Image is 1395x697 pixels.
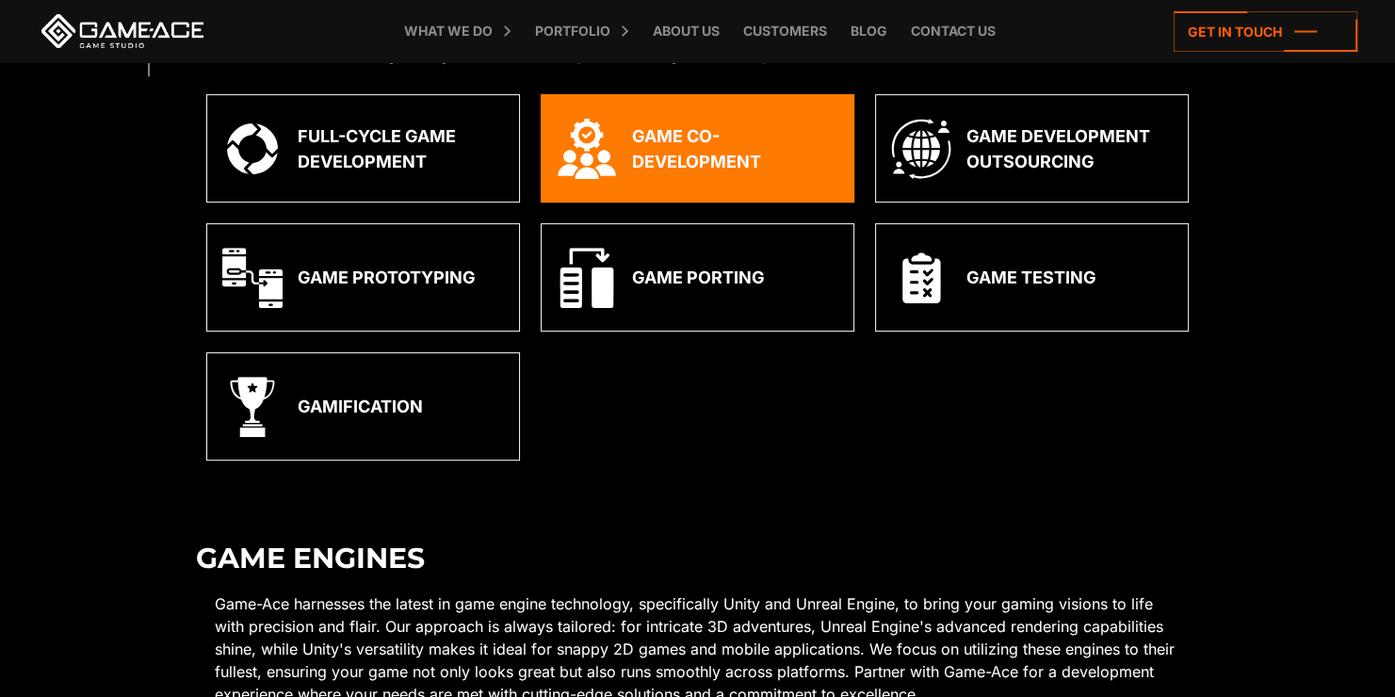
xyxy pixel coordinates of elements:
div: Full-Cycle Game Development [298,123,504,174]
img: Game co development icon [557,119,617,179]
img: Game qa [902,252,941,303]
img: Game prototyping [222,248,283,308]
img: Game porting 1 [557,248,617,308]
h2: Game Engines [196,543,1199,574]
img: Game development outsourcing 1 [891,119,951,179]
div: Game Porting [632,265,765,290]
div: Game Co-Development [632,123,838,174]
a: Get in touch [1174,11,1357,52]
div: Game Development Outsourcing [966,123,1173,174]
div: Game Testing [966,265,1096,290]
img: Full circle game development [227,123,278,174]
div: Gamification [298,394,423,419]
div: Game Prototyping [298,265,476,290]
img: Gamification [222,377,283,437]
